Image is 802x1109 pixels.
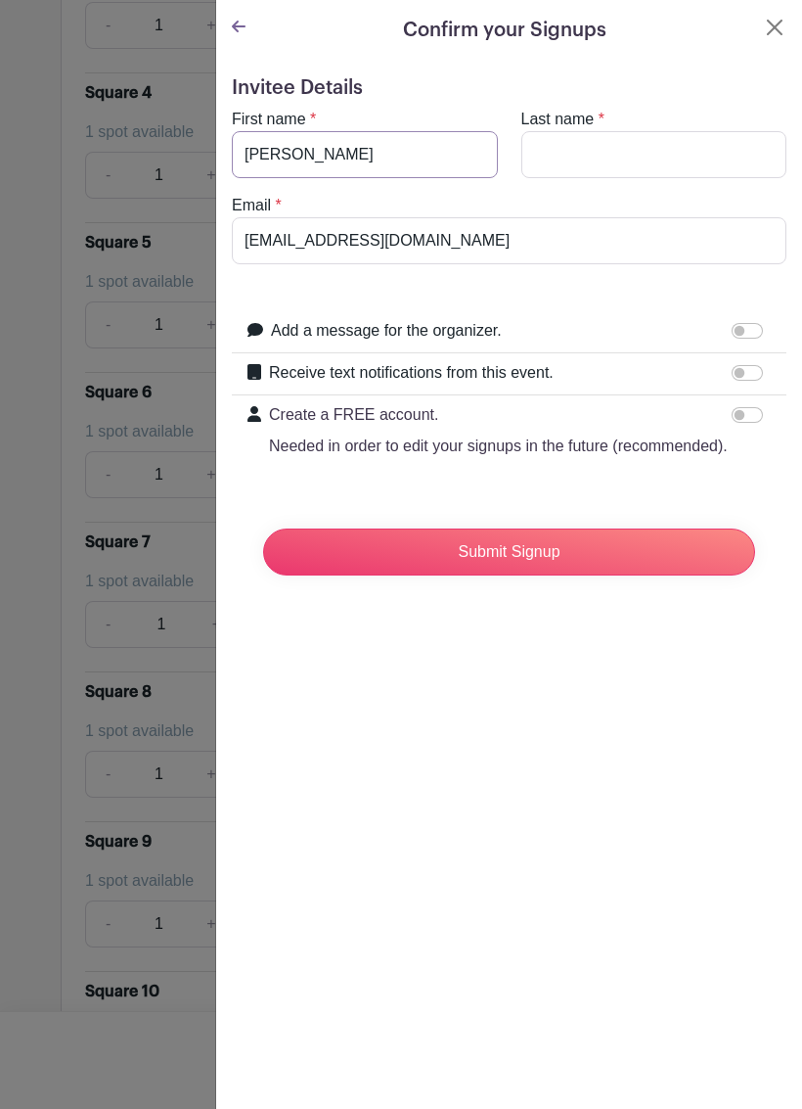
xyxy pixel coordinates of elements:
label: Email [232,194,271,217]
p: Create a FREE account. [269,403,728,427]
label: Add a message for the organizer. [271,319,502,343]
input: Submit Signup [263,529,755,576]
label: First name [232,108,306,131]
h5: Invitee Details [232,76,786,100]
p: Needed in order to edit your signups in the future (recommended). [269,435,728,458]
h5: Confirm your Signups [403,16,606,45]
label: Receive text notifications from this event. [269,361,554,385]
button: Close [763,16,786,39]
label: Last name [521,108,595,131]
